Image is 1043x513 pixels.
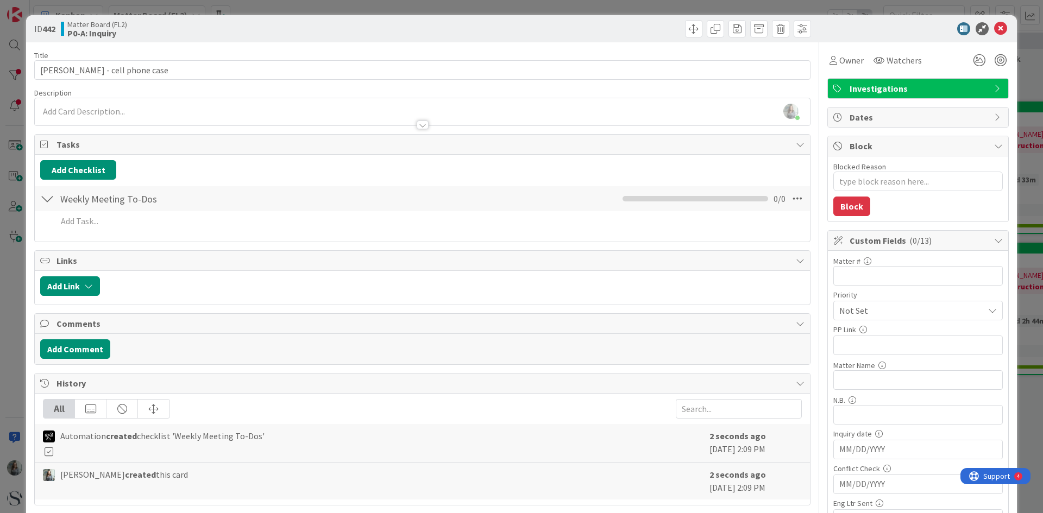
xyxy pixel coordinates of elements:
[833,499,1003,507] div: Eng Ltr Sent
[40,339,110,359] button: Add Comment
[774,192,786,205] span: 0 / 0
[34,50,48,60] label: Title
[850,140,989,153] span: Block
[709,469,766,480] b: 2 seconds ago
[56,189,301,208] input: Add Checklist...
[833,360,875,370] label: Matter Name
[56,138,790,151] span: Tasks
[833,465,1003,472] div: Conflict Check
[676,399,802,419] input: Search...
[60,468,188,481] span: [PERSON_NAME] this card
[60,429,265,442] span: Automation checklist 'Weekly Meeting To-Dos'
[833,395,845,405] label: N.B.
[56,377,790,390] span: History
[42,23,55,34] b: 442
[839,440,997,459] input: MM/DD/YYYY
[850,82,989,95] span: Investigations
[34,88,72,98] span: Description
[833,326,1003,333] div: PP Link
[709,430,766,441] b: 2 seconds ago
[23,2,49,15] span: Support
[887,54,922,67] span: Watchers
[34,22,55,35] span: ID
[56,4,59,13] div: 4
[839,54,864,67] span: Owner
[106,430,137,441] b: created
[56,254,790,267] span: Links
[833,291,1003,299] div: Priority
[40,160,116,180] button: Add Checklist
[850,234,989,247] span: Custom Fields
[833,197,870,216] button: Block
[125,469,156,480] b: created
[56,317,790,330] span: Comments
[833,162,886,172] label: Blocked Reason
[783,104,799,119] img: rLi0duIwdXKeAjdQXJDsMyXj65TIn6mC.jpg
[839,303,978,318] span: Not Set
[909,235,932,246] span: ( 0/13 )
[839,475,997,493] input: MM/DD/YYYY
[709,468,802,494] div: [DATE] 2:09 PM
[67,29,127,37] b: P0-A: Inquiry
[709,429,802,457] div: [DATE] 2:09 PM
[833,256,860,266] label: Matter #
[40,276,100,296] button: Add Link
[43,469,55,481] img: LG
[43,400,75,418] div: All
[34,60,810,80] input: type card name here...
[833,430,1003,438] div: Inquiry date
[67,20,127,29] span: Matter Board (FL2)
[850,111,989,124] span: Dates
